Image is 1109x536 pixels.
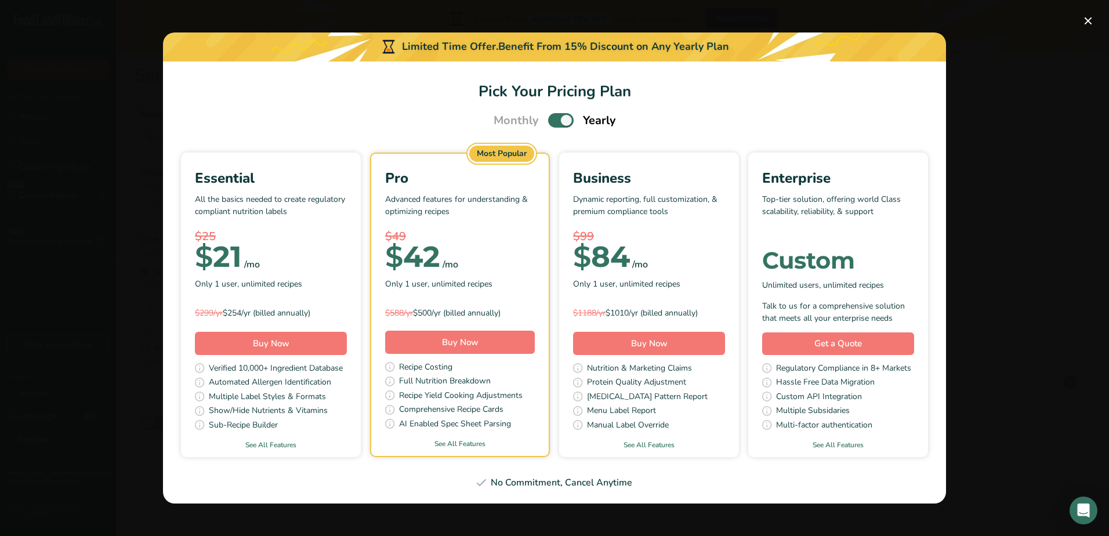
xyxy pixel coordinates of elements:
[163,32,946,61] div: Limited Time Offer.
[573,278,680,290] span: Only 1 user, unlimited recipes
[399,389,523,404] span: Recipe Yield Cooking Adjustments
[253,338,289,349] span: Buy Now
[776,419,872,433] span: Multi-factor authentication
[209,376,331,390] span: Automated Allergen Identification
[498,39,729,55] div: Benefit From 15% Discount on Any Yearly Plan
[385,278,492,290] span: Only 1 user, unlimited recipes
[385,307,535,319] div: $500/yr (billed annually)
[762,332,914,355] a: Get a Quote
[195,228,347,245] div: $25
[209,362,343,376] span: Verified 10,000+ Ingredient Database
[776,362,911,376] span: Regulatory Compliance in 8+ Markets
[209,404,328,419] span: Show/Hide Nutrients & Vitamins
[371,439,549,449] a: See All Features
[559,440,739,450] a: See All Features
[385,228,535,245] div: $49
[385,239,403,274] span: $
[209,419,278,433] span: Sub-Recipe Builder
[573,307,606,318] span: $1188/yr
[195,245,242,269] div: 21
[177,476,932,490] div: No Commitment, Cancel Anytime
[195,168,347,189] div: Essential
[385,245,440,269] div: 42
[748,440,928,450] a: See All Features
[195,193,347,228] p: All the basics needed to create regulatory compliant nutrition labels
[631,338,668,349] span: Buy Now
[573,307,725,319] div: $1010/yr (billed annually)
[494,112,539,129] span: Monthly
[195,307,347,319] div: $254/yr (billed annually)
[762,168,914,189] div: Enterprise
[573,332,725,355] button: Buy Now
[195,278,302,290] span: Only 1 user, unlimited recipes
[587,362,692,376] span: Nutrition & Marketing Claims
[573,193,725,228] p: Dynamic reporting, full customization, & premium compliance tools
[195,332,347,355] button: Buy Now
[573,168,725,189] div: Business
[587,419,669,433] span: Manual Label Override
[469,146,534,162] div: Most Popular
[573,239,591,274] span: $
[385,193,535,228] p: Advanced features for understanding & optimizing recipes
[587,376,686,390] span: Protein Quality Adjustment
[587,390,708,405] span: [MEDICAL_DATA] Pattern Report
[632,258,648,271] div: /mo
[195,307,223,318] span: $299/yr
[762,279,884,291] span: Unlimited users, unlimited recipes
[177,80,932,103] h1: Pick Your Pricing Plan
[399,403,503,418] span: Comprehensive Recipe Cards
[399,361,452,375] span: Recipe Costing
[195,239,213,274] span: $
[385,307,413,318] span: $588/yr
[244,258,260,271] div: /mo
[587,404,656,419] span: Menu Label Report
[385,168,535,189] div: Pro
[385,331,535,354] button: Buy Now
[1070,497,1097,524] div: Open Intercom Messenger
[443,258,458,271] div: /mo
[762,193,914,228] p: Top-tier solution, offering world Class scalability, reliability, & support
[399,375,491,389] span: Full Nutrition Breakdown
[814,337,862,350] span: Get a Quote
[583,112,616,129] span: Yearly
[573,228,725,245] div: $99
[776,376,875,390] span: Hassle Free Data Migration
[399,418,511,432] span: AI Enabled Spec Sheet Parsing
[776,390,862,405] span: Custom API Integration
[209,390,326,405] span: Multiple Label Styles & Formats
[762,300,914,324] div: Talk to us for a comprehensive solution that meets all your enterprise needs
[776,404,850,419] span: Multiple Subsidaries
[573,245,630,269] div: 84
[442,336,479,348] span: Buy Now
[762,249,914,272] div: Custom
[181,440,361,450] a: See All Features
